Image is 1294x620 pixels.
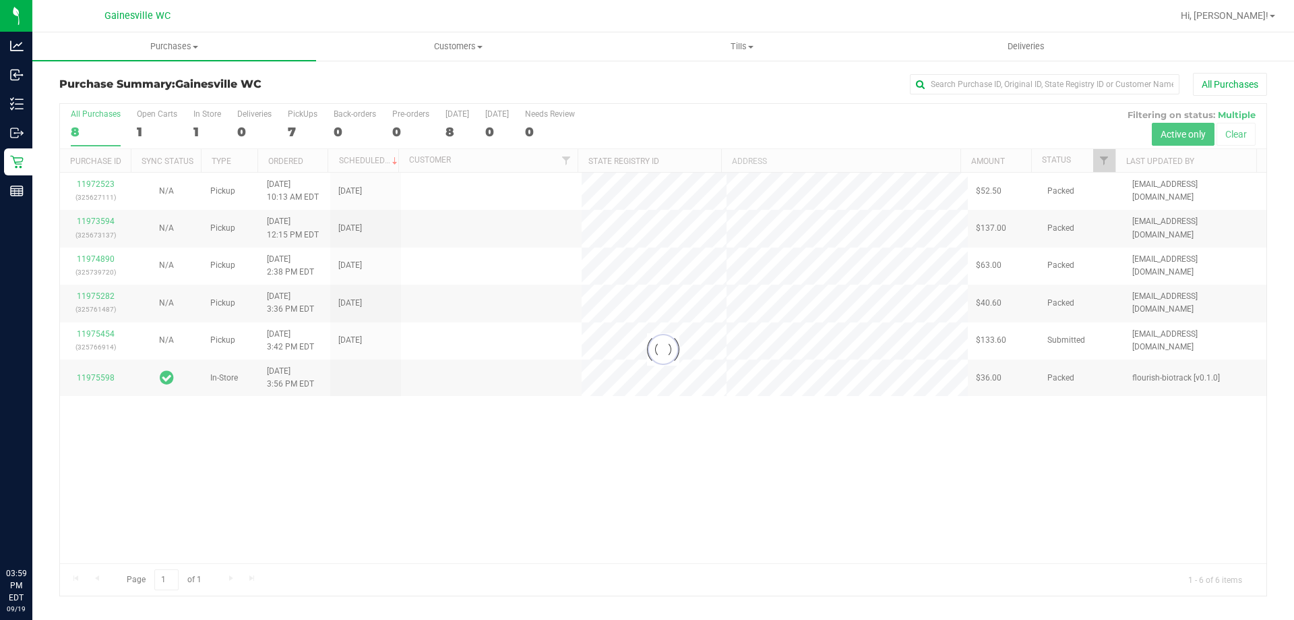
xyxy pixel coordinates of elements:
iframe: Resource center [13,512,54,553]
inline-svg: Reports [10,184,24,198]
span: Customers [317,40,599,53]
button: All Purchases [1193,73,1267,96]
a: Tills [600,32,884,61]
inline-svg: Analytics [10,39,24,53]
span: Gainesville WC [175,78,261,90]
inline-svg: Inventory [10,97,24,111]
span: Purchases [32,40,316,53]
span: Gainesville WC [104,10,171,22]
a: Customers [316,32,600,61]
span: Hi, [PERSON_NAME]! [1181,10,1268,21]
p: 09/19 [6,604,26,614]
inline-svg: Inbound [10,68,24,82]
inline-svg: Outbound [10,126,24,140]
p: 03:59 PM EDT [6,567,26,604]
span: Deliveries [989,40,1063,53]
a: Deliveries [884,32,1168,61]
inline-svg: Retail [10,155,24,169]
a: Purchases [32,32,316,61]
h3: Purchase Summary: [59,78,462,90]
span: Tills [600,40,883,53]
input: Search Purchase ID, Original ID, State Registry ID or Customer Name... [910,74,1179,94]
